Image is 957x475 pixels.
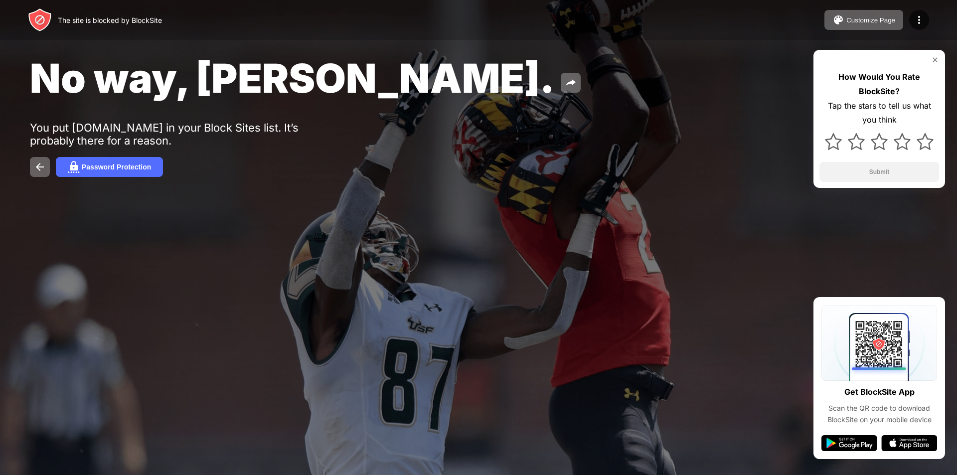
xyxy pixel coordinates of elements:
[844,385,915,399] div: Get BlockSite App
[821,435,877,451] img: google-play.svg
[824,10,903,30] button: Customize Page
[913,14,925,26] img: menu-icon.svg
[30,121,338,147] div: You put [DOMAIN_NAME] in your Block Sites list. It’s probably there for a reason.
[821,403,937,425] div: Scan the QR code to download BlockSite on your mobile device
[846,16,895,24] div: Customize Page
[871,133,888,150] img: star.svg
[821,305,937,381] img: qrcode.svg
[917,133,934,150] img: star.svg
[894,133,911,150] img: star.svg
[565,77,577,89] img: share.svg
[881,435,937,451] img: app-store.svg
[30,54,555,102] span: No way, [PERSON_NAME].
[58,16,162,24] div: The site is blocked by BlockSite
[34,161,46,173] img: back.svg
[819,70,939,99] div: How Would You Rate BlockSite?
[931,56,939,64] img: rate-us-close.svg
[82,163,151,171] div: Password Protection
[819,162,939,182] button: Submit
[832,14,844,26] img: pallet.svg
[825,133,842,150] img: star.svg
[848,133,865,150] img: star.svg
[28,8,52,32] img: header-logo.svg
[56,157,163,177] button: Password Protection
[819,99,939,128] div: Tap the stars to tell us what you think
[68,161,80,173] img: password.svg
